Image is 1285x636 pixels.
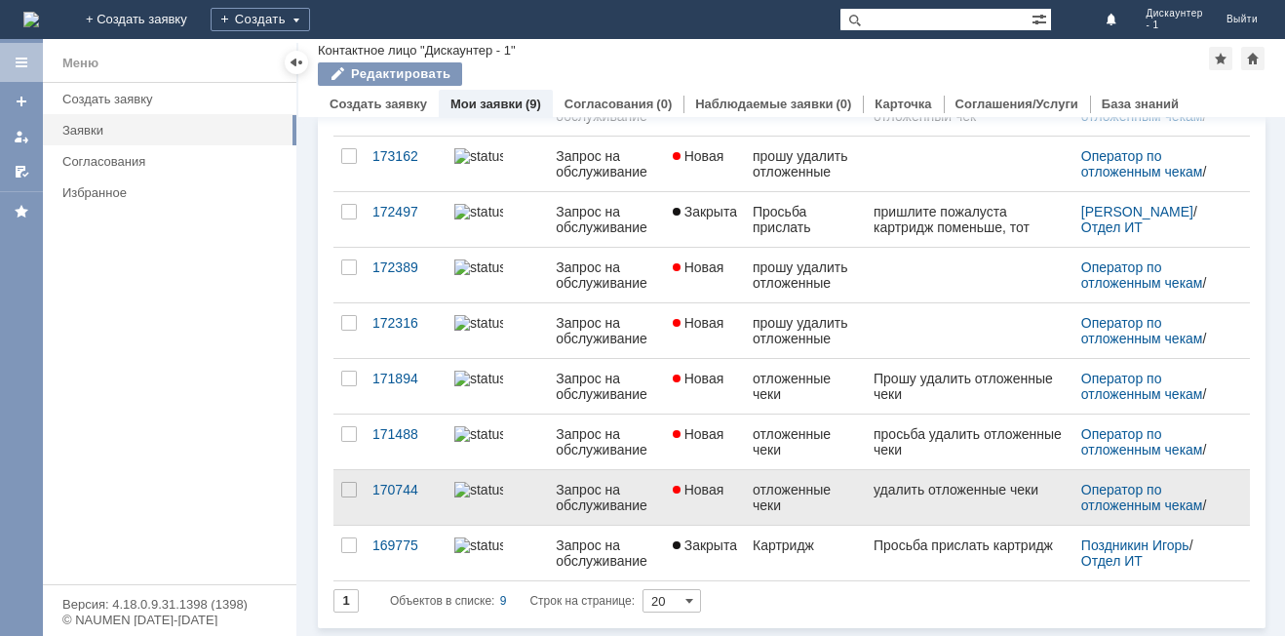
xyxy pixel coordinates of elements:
[447,248,548,302] a: statusbar-60 (1).png
[673,148,724,164] span: Новая
[365,415,447,469] a: 171488
[1032,9,1051,27] span: Расширенный поиск
[211,8,310,31] div: Создать
[1209,47,1232,70] div: Добавить в избранное
[450,97,523,111] a: Мои заявки
[454,482,503,497] img: statusbar-0 (1).png
[695,97,833,111] a: Наблюдаемые заявки
[673,482,724,497] span: Новая
[318,43,516,58] div: Контактное лицо "Дискаунтер - 1"
[23,12,39,27] img: logo
[372,204,439,219] div: 172497
[745,137,866,191] a: прошу удалить отложенные чеки
[62,154,285,169] div: Согласования
[1081,553,1143,569] a: Отдел ИТ
[1081,426,1227,457] div: /
[673,204,737,219] span: Закрыта
[656,97,672,111] div: (0)
[62,123,285,138] div: Заявки
[62,598,277,611] div: Версия: 4.18.0.9.31.1398 (1398)
[447,526,548,580] a: statusbar-100 (1).png
[372,148,439,164] div: 173162
[753,371,858,402] div: отложенные чеки
[526,97,541,111] div: (9)
[62,614,277,626] div: © NAUMEN [DATE]-[DATE]
[1081,315,1227,346] div: /
[454,259,503,275] img: statusbar-60 (1).png
[372,371,439,386] div: 171894
[1081,315,1203,346] a: Оператор по отложенным чекам
[1081,204,1193,219] a: [PERSON_NAME]
[548,359,664,414] a: Запрос на обслуживание
[372,537,439,553] div: 169775
[745,192,866,247] a: Просьба прислать картридж для принтера
[365,192,447,247] a: 172497
[330,97,427,111] a: Создать заявку
[1081,259,1203,291] a: Оператор по отложенным чекам
[1081,371,1227,402] div: /
[1081,204,1227,235] div: /
[365,359,447,414] a: 171894
[1081,482,1203,513] a: Оператор по отложенным чекам
[1081,537,1227,569] div: /
[745,303,866,358] a: прошу удалить отложенные чеки
[1081,537,1189,553] a: Поздникин Игорь
[548,303,664,358] a: Запрос на обслуживание
[665,137,745,191] a: Новая
[1081,219,1143,235] a: Отдел ИТ
[548,248,664,302] a: Запрос на обслуживание
[447,415,548,469] a: statusbar-15 (1).png
[454,204,503,219] img: statusbar-100 (1).png
[365,526,447,580] a: 169775
[745,470,866,525] a: отложенные чеки
[1146,8,1203,20] span: Дискаунтер
[454,537,503,553] img: statusbar-100 (1).png
[6,86,37,117] a: Создать заявку
[556,371,656,402] div: Запрос на обслуживание
[365,137,447,191] a: 173162
[556,315,656,346] div: Запрос на обслуживание
[556,259,656,291] div: Запрос на обслуживание
[665,470,745,525] a: Новая
[753,482,858,513] div: отложенные чеки
[1081,148,1227,179] div: /
[745,526,866,580] a: Картридж
[665,248,745,302] a: Новая
[454,148,503,164] img: statusbar-100 (1).png
[62,185,263,200] div: Избранное
[665,415,745,469] a: Новая
[753,315,858,346] div: прошу удалить отложенные чеки
[1081,482,1227,513] div: /
[556,537,656,569] div: Запрос на обслуживание
[875,97,931,111] a: Карточка
[390,589,635,613] i: Строк на странице:
[1081,259,1227,291] div: /
[548,526,664,580] a: Запрос на обслуживание
[556,426,656,457] div: Запрос на обслуживание
[447,192,548,247] a: statusbar-100 (1).png
[665,303,745,358] a: Новая
[447,137,548,191] a: statusbar-100 (1).png
[1081,426,1203,457] a: Оператор по отложенным чекам
[673,371,724,386] span: Новая
[500,589,507,613] div: 9
[372,482,439,497] div: 170744
[55,84,292,114] a: Создать заявку
[548,137,664,191] a: Запрос на обслуживание
[556,482,656,513] div: Запрос на обслуживание
[673,259,724,275] span: Новая
[1081,371,1203,402] a: Оператор по отложенным чекам
[55,146,292,177] a: Согласования
[62,52,98,75] div: Меню
[23,12,39,27] a: Перейти на домашнюю страницу
[665,526,745,580] a: Закрыта
[454,315,503,331] img: statusbar-40 (1).png
[1102,97,1179,111] a: База знаний
[55,115,292,145] a: Заявки
[390,594,494,608] span: Объектов в списке:
[454,371,503,386] img: statusbar-25 (1).png
[753,148,858,179] div: прошу удалить отложенные чеки
[753,259,858,291] div: прошу удалить отложенные чеки
[745,248,866,302] a: прошу удалить отложенные чеки
[1081,148,1203,179] a: Оператор по отложенным чекам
